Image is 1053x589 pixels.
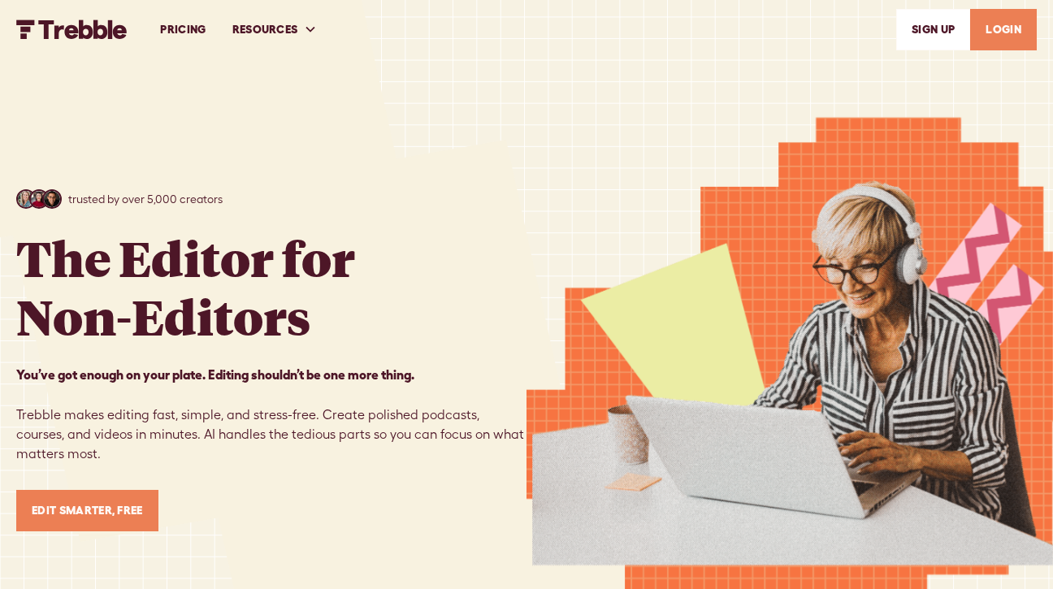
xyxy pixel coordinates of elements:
p: Trebble makes editing fast, simple, and stress-free. Create polished podcasts, courses, and video... [16,365,526,464]
a: LOGIN [970,9,1037,50]
p: trusted by over 5,000 creators [68,191,223,208]
a: Edit Smarter, Free [16,490,158,531]
a: PRICING [147,2,219,58]
h1: The Editor for Non-Editors [16,228,355,345]
a: SIGn UP [896,9,970,50]
div: RESOURCES [219,2,331,58]
strong: You’ve got enough on your plate. Editing shouldn’t be one more thing. ‍ [16,367,414,382]
div: RESOURCES [232,21,298,38]
a: home [16,19,128,39]
img: Trebble FM Logo [16,19,128,39]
